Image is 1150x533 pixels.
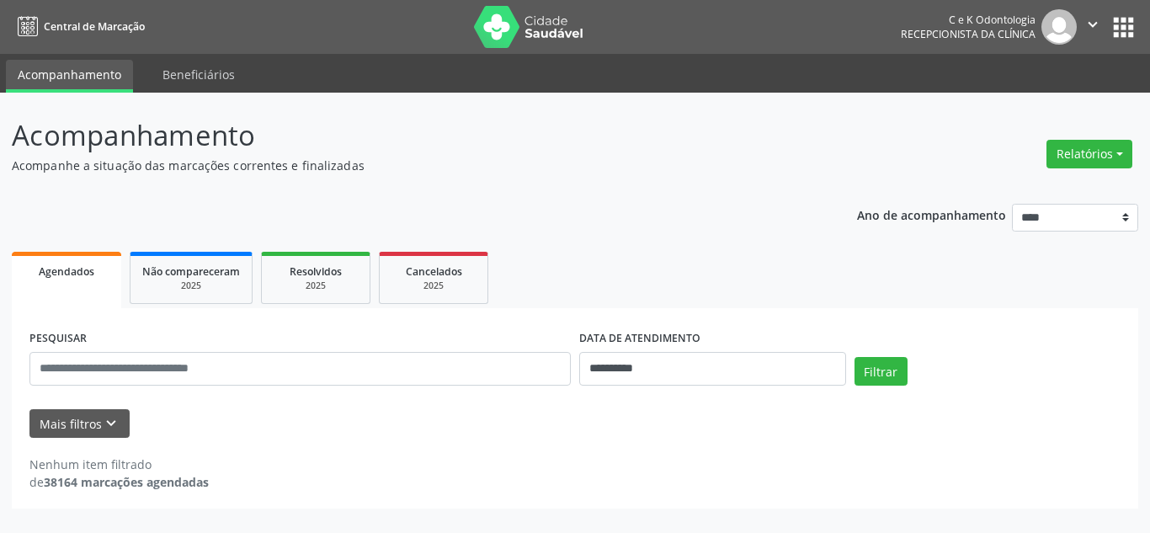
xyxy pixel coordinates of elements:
[274,280,358,292] div: 2025
[901,13,1036,27] div: C e K Odontologia
[151,60,247,89] a: Beneficiários
[29,473,209,491] div: de
[29,409,130,439] button: Mais filtroskeyboard_arrow_down
[1083,15,1102,34] i: 
[142,264,240,279] span: Não compareceram
[142,280,240,292] div: 2025
[102,414,120,433] i: keyboard_arrow_down
[391,280,476,292] div: 2025
[406,264,462,279] span: Cancelados
[12,115,801,157] p: Acompanhamento
[44,474,209,490] strong: 38164 marcações agendadas
[1109,13,1138,42] button: apps
[901,27,1036,41] span: Recepcionista da clínica
[39,264,94,279] span: Agendados
[12,13,145,40] a: Central de Marcação
[1041,9,1077,45] img: img
[6,60,133,93] a: Acompanhamento
[44,19,145,34] span: Central de Marcação
[29,456,209,473] div: Nenhum item filtrado
[1077,9,1109,45] button: 
[290,264,342,279] span: Resolvidos
[12,157,801,174] p: Acompanhe a situação das marcações correntes e finalizadas
[1046,140,1132,168] button: Relatórios
[855,357,908,386] button: Filtrar
[579,326,700,352] label: DATA DE ATENDIMENTO
[857,204,1006,225] p: Ano de acompanhamento
[29,326,87,352] label: PESQUISAR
